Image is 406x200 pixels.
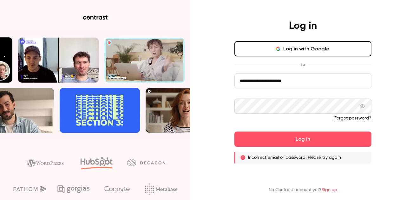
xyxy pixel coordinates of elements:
[248,154,341,161] p: Incorrect email or password. Please try again
[334,116,371,120] a: Forgot password?
[234,132,371,147] button: Log in
[127,159,165,166] img: decagon
[234,41,371,56] button: Log in with Google
[269,187,337,193] p: No Contrast account yet?
[322,188,337,192] a: Sign up
[289,20,317,32] h4: Log in
[298,61,308,68] span: or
